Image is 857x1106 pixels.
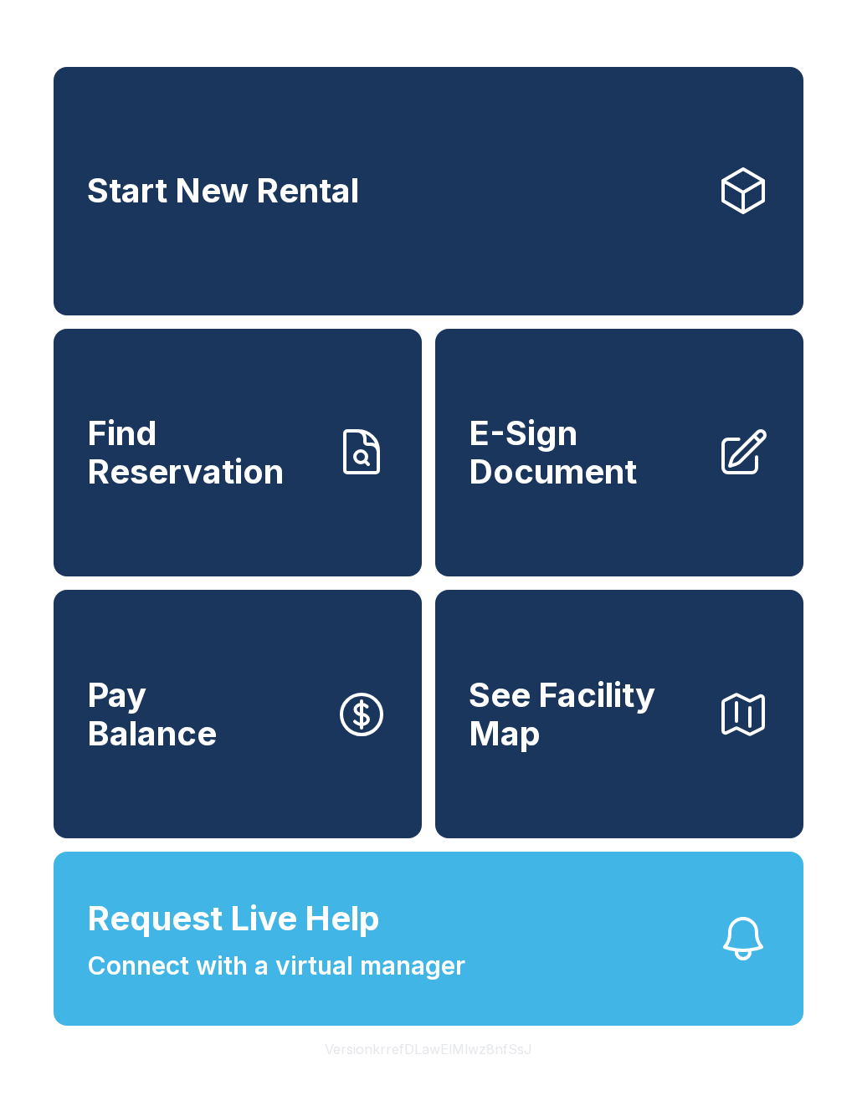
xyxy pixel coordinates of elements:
[87,414,321,490] span: Find Reservation
[54,329,422,577] a: Find Reservation
[87,676,217,752] span: Pay Balance
[54,852,803,1026] button: Request Live HelpConnect with a virtual manager
[87,894,380,944] span: Request Live Help
[87,947,465,985] span: Connect with a virtual manager
[435,329,803,577] a: E-Sign Document
[311,1026,546,1073] button: VersionkrrefDLawElMlwz8nfSsJ
[87,172,359,210] span: Start New Rental
[54,67,803,315] a: Start New Rental
[469,676,703,752] span: See Facility Map
[435,590,803,838] button: See Facility Map
[469,414,703,490] span: E-Sign Document
[54,590,422,838] button: PayBalance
